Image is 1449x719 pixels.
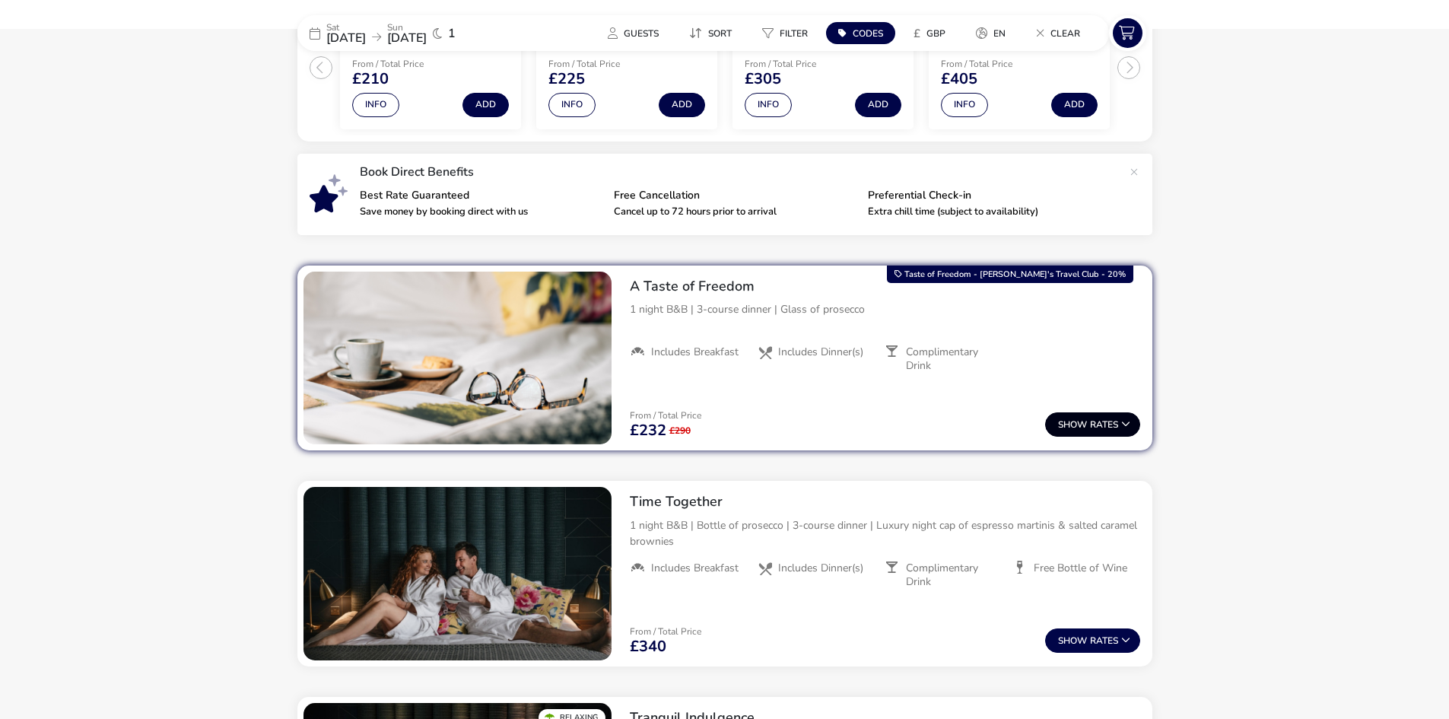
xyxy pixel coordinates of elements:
[303,272,612,445] swiper-slide: 1 / 1
[387,30,427,46] span: [DATE]
[745,72,781,87] span: £305
[750,22,826,44] naf-pibe-menu-bar-item: Filter
[630,493,1140,511] h2: Time Together
[1058,636,1090,646] span: Show
[708,27,732,40] span: Sort
[1051,93,1098,117] button: Add
[906,562,1000,589] span: Complimentary Drink
[901,22,958,44] button: £GBP
[614,207,856,217] p: Cancel up to 72 hours prior to arrival
[352,59,460,68] p: From / Total Price
[1050,27,1080,40] span: Clear
[853,27,883,40] span: Codes
[630,639,666,654] span: £340
[462,93,509,117] button: Add
[303,487,612,660] swiper-slide: 1 / 1
[904,269,1126,280] span: Taste of Freedom - [PERSON_NAME]'s Travel Club - 20%
[941,72,977,87] span: £405
[630,278,1140,295] h2: A Taste of Freedom
[596,22,677,44] naf-pibe-menu-bar-item: Guests
[677,22,750,44] naf-pibe-menu-bar-item: Sort
[630,411,701,420] p: From / Total Price
[826,22,895,44] button: Codes
[529,1,725,135] swiper-slide: 2 / 4
[596,22,671,44] button: Guests
[548,59,656,68] p: From / Total Price
[964,22,1024,44] naf-pibe-menu-bar-item: en
[1024,22,1092,44] button: Clear
[677,22,744,44] button: Sort
[630,517,1140,549] p: 1 night B&B | Bottle of prosecco | 3-course dinner | Luxury night cap of espresso martinis & salt...
[1034,562,1127,575] span: Free Bottle of Wine
[1024,22,1098,44] naf-pibe-menu-bar-item: Clear
[921,1,1117,135] swiper-slide: 4 / 4
[745,93,792,117] button: Info
[906,345,1000,373] span: Complimentary Drink
[778,562,863,575] span: Includes Dinner(s)
[548,72,585,87] span: £225
[826,22,901,44] naf-pibe-menu-bar-item: Codes
[360,166,1122,178] p: Book Direct Benefits
[360,190,602,201] p: Best Rate Guaranteed
[750,22,820,44] button: Filter
[868,190,1110,201] p: Preferential Check-in
[745,59,853,68] p: From / Total Price
[360,207,602,217] p: Save money by booking direct with us
[614,190,856,201] p: Free Cancellation
[618,266,1152,386] div: A Taste of Freedom1 night B&B | 3-course dinner | Glass of proseccoIncludes BreakfastIncludes Din...
[326,30,366,46] span: [DATE]
[780,27,808,40] span: Filter
[1045,628,1140,653] button: ShowRates
[448,27,456,40] span: 1
[1058,420,1090,430] span: Show
[659,93,705,117] button: Add
[651,345,739,359] span: Includes Breakfast
[1045,412,1140,437] button: ShowRates
[725,1,921,135] swiper-slide: 3 / 4
[332,1,529,135] swiper-slide: 1 / 4
[901,22,964,44] naf-pibe-menu-bar-item: £GBP
[352,93,399,117] button: Info
[941,59,1049,68] p: From / Total Price
[669,426,691,435] span: £290
[624,27,659,40] span: Guests
[993,27,1006,40] span: en
[618,481,1152,601] div: Time Together1 night B&B | Bottle of prosecco | 3-course dinner | Luxury night cap of espresso ma...
[326,23,366,32] p: Sat
[387,23,427,32] p: Sun
[297,15,526,51] div: Sat[DATE]Sun[DATE]1
[352,72,389,87] span: £210
[651,562,739,575] span: Includes Breakfast
[941,93,988,117] button: Info
[868,207,1110,217] p: Extra chill time (subject to availability)
[964,22,1018,44] button: en
[630,627,701,636] p: From / Total Price
[914,26,920,41] i: £
[630,301,1140,317] p: 1 night B&B | 3-course dinner | Glass of prosecco
[548,93,596,117] button: Info
[778,345,863,359] span: Includes Dinner(s)
[630,423,666,438] span: £232
[926,27,945,40] span: GBP
[855,93,901,117] button: Add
